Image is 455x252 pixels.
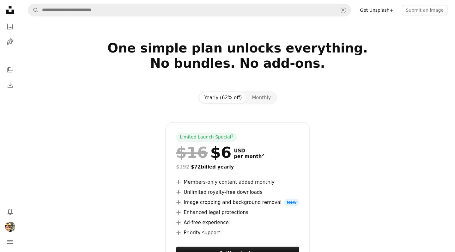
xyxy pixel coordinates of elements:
li: Ad-free experience [176,219,299,226]
span: New [284,199,299,206]
div: $72 billed yearly [176,163,299,171]
button: Menu [4,236,16,248]
span: $192 [176,164,189,170]
li: Enhanced legal protections [176,209,299,216]
button: Yearly (62% off) [199,92,247,103]
span: per month [234,154,264,159]
a: Illustrations [4,35,16,48]
img: Avatar of user Kelli Boultbee [5,222,15,232]
a: Download History [4,79,16,91]
button: Monthly [247,92,276,103]
span: $16 [176,144,208,161]
li: Unlimited royalty-free downloads [176,188,299,196]
span: USD [234,148,264,154]
li: Members-only content added monthly [176,178,299,186]
a: Get Unsplash+ [356,5,397,15]
a: Home — Unsplash [4,4,16,18]
button: Visual search [336,4,351,16]
button: Submit an image [402,5,447,15]
li: Image cropping and background removal [176,199,299,206]
sup: 2 [262,153,264,157]
sup: 1 [231,134,234,138]
li: Priority support [176,229,299,237]
button: Notifications [4,205,16,218]
button: Profile [4,220,16,233]
div: Limited Launch Special [176,133,237,142]
a: Photos [4,20,16,33]
button: Search Unsplash [28,4,39,16]
a: 1 [230,134,235,140]
h2: One simple plan unlocks everything. No bundles. No add-ons. [33,40,442,86]
form: Find visuals sitewide [28,4,351,16]
div: $6 [176,144,231,161]
a: Collections [4,64,16,76]
a: 2 [260,154,265,159]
